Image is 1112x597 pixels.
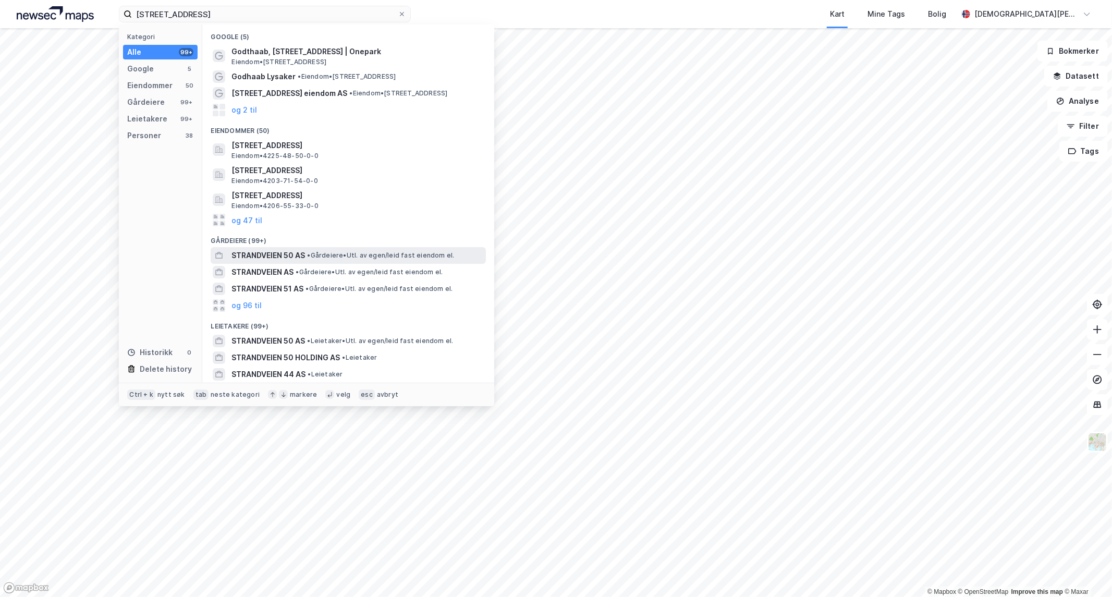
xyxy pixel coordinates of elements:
[231,104,257,116] button: og 2 til
[179,48,193,56] div: 99+
[1044,66,1108,87] button: Datasett
[231,177,317,185] span: Eiendom • 4203-71-54-0-0
[231,87,347,100] span: [STREET_ADDRESS] eiendom AS
[1047,91,1108,112] button: Analyse
[127,113,167,125] div: Leietakere
[867,8,905,20] div: Mine Tags
[1058,116,1108,137] button: Filter
[927,588,956,595] a: Mapbox
[231,139,482,152] span: [STREET_ADDRESS]
[157,391,185,399] div: nytt søk
[140,363,192,375] div: Delete history
[359,389,375,400] div: esc
[307,337,310,345] span: •
[231,202,318,210] span: Eiendom • 4206-55-33-0-0
[1059,141,1108,162] button: Tags
[298,72,301,80] span: •
[127,33,198,41] div: Kategori
[342,354,345,361] span: •
[928,8,946,20] div: Bolig
[1037,41,1108,62] button: Bokmerker
[127,79,173,92] div: Eiendommer
[306,285,309,293] span: •
[231,58,326,66] span: Eiendom • [STREET_ADDRESS]
[231,283,303,295] span: STRANDVEIEN 51 AS
[202,25,494,43] div: Google (5)
[307,251,454,260] span: Gårdeiere • Utl. av egen/leid fast eiendom el.
[377,391,398,399] div: avbryt
[336,391,350,399] div: velg
[308,370,311,378] span: •
[231,189,482,202] span: [STREET_ADDRESS]
[132,6,398,22] input: Søk på adresse, matrikkel, gårdeiere, leietakere eller personer
[127,96,165,108] div: Gårdeiere
[202,118,494,137] div: Eiendommer (50)
[1060,547,1112,597] div: Kontrollprogram for chat
[1060,547,1112,597] iframe: Chat Widget
[185,81,193,90] div: 50
[231,164,482,177] span: [STREET_ADDRESS]
[202,228,494,247] div: Gårdeiere (99+)
[349,89,352,97] span: •
[127,346,173,359] div: Historikk
[3,582,49,594] a: Mapbox homepage
[1011,588,1063,595] a: Improve this map
[127,63,154,75] div: Google
[231,351,340,364] span: STRANDVEIEN 50 HOLDING AS
[185,131,193,140] div: 38
[298,72,396,81] span: Eiendom • [STREET_ADDRESS]
[290,391,317,399] div: markere
[231,299,262,312] button: og 96 til
[127,129,161,142] div: Personer
[342,354,377,362] span: Leietaker
[296,268,299,276] span: •
[17,6,94,22] img: logo.a4113a55bc3d86da70a041830d287a7e.svg
[231,70,296,83] span: Godhaab Lysaker
[231,152,318,160] span: Eiendom • 4225-48-50-0-0
[307,251,310,259] span: •
[185,65,193,73] div: 5
[231,335,305,347] span: STRANDVEIEN 50 AS
[231,249,305,262] span: STRANDVEIEN 50 AS
[349,89,447,98] span: Eiendom • [STREET_ADDRESS]
[974,8,1079,20] div: [DEMOGRAPHIC_DATA][PERSON_NAME]
[231,266,294,278] span: STRANDVEIEN AS
[1087,432,1107,452] img: Z
[306,285,453,293] span: Gårdeiere • Utl. av egen/leid fast eiendom el.
[127,46,141,58] div: Alle
[211,391,260,399] div: neste kategori
[185,348,193,357] div: 0
[830,8,845,20] div: Kart
[202,314,494,333] div: Leietakere (99+)
[193,389,209,400] div: tab
[231,368,306,381] span: STRANDVEIEN 44 AS
[958,588,1009,595] a: OpenStreetMap
[179,115,193,123] div: 99+
[231,214,262,226] button: og 47 til
[307,337,453,345] span: Leietaker • Utl. av egen/leid fast eiendom el.
[231,45,482,58] span: Godthaab, [STREET_ADDRESS] | Onepark
[179,98,193,106] div: 99+
[308,370,343,379] span: Leietaker
[127,389,155,400] div: Ctrl + k
[296,268,443,276] span: Gårdeiere • Utl. av egen/leid fast eiendom el.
